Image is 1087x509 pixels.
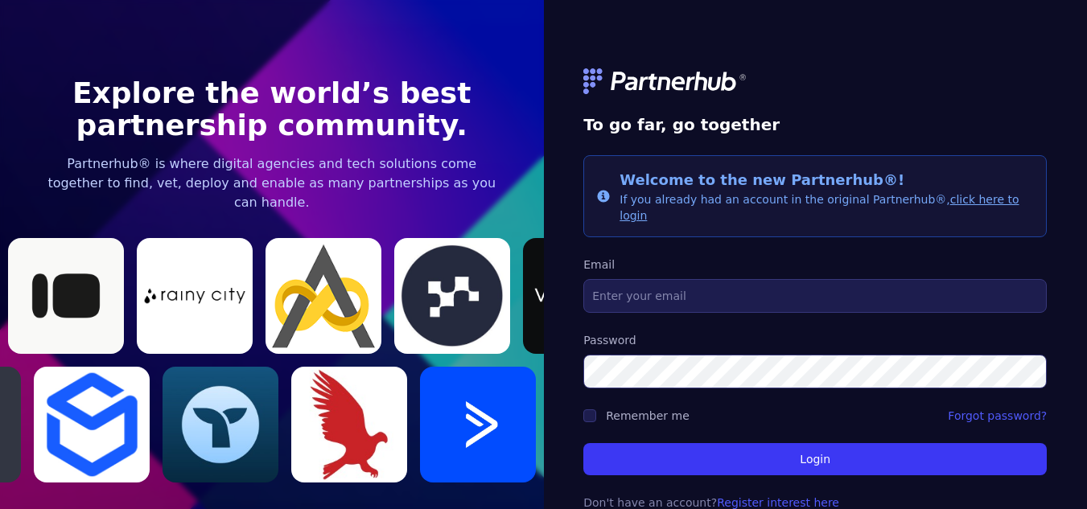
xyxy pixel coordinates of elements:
label: Remember me [606,409,690,422]
h1: To go far, go together [583,113,1047,136]
p: Partnerhub® is where digital agencies and tech solutions come together to find, vet, deploy and e... [40,154,504,212]
a: Forgot password? [948,408,1047,424]
button: Login [583,443,1047,475]
span: Welcome to the new Partnerhub®! [620,171,904,188]
div: If you already had an account in the original Partnerhub®, [620,169,1033,224]
input: Enter your email [583,279,1047,313]
label: Email [583,257,1047,273]
img: logo [583,68,747,94]
h1: Explore the world’s best partnership community. [40,77,504,142]
label: Password [583,332,1047,348]
a: Register interest here [717,496,839,509]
